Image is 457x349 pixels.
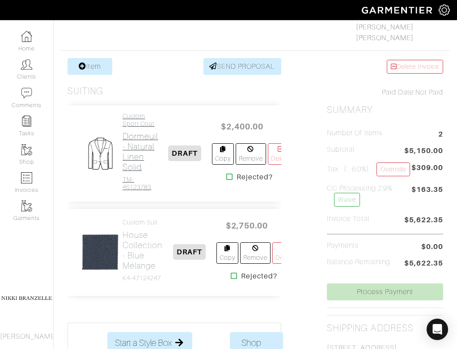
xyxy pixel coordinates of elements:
a: Remove [240,242,271,264]
h4: TM-46123783 [123,176,158,191]
h2: Dormeuil - Natural Linen Solid [123,131,158,172]
img: reminder-icon-8004d30b9f0a5d33ae49ab947aed9ed385cf756f9e5892f1edd6e32f2345188e.png [21,116,32,127]
h4: Custom Suit [123,219,163,226]
span: DRAFT [173,244,206,260]
h5: Balance Remaining [327,258,390,266]
span: $5,622.35 [404,258,443,270]
a: Item [68,58,112,75]
h3: Suiting [68,86,103,97]
h5: CC Processing 2.9% [327,184,411,207]
a: Custom Suit House Collection - Blue Mélange K4-47124247 [123,219,163,282]
div: Open Intercom Messenger [427,319,448,340]
h5: Invoice Total [327,215,369,223]
span: $5,150.00 [404,145,443,158]
a: Copy [212,143,234,165]
h2: Summary [327,104,443,116]
a: Process Payment [327,283,443,300]
span: DRAFT [168,145,201,161]
a: Remove [236,143,266,165]
span: $5,622.35 [404,215,443,227]
img: comment-icon-a0a6a9ef722e966f86d9cbdc48e553b5cf19dbc54f86b18d962a5391bc8f6eb6.png [21,87,32,99]
span: $309.00 [411,162,443,173]
img: Mens_SportCoat-80010867aa4725b62b9a09ffa5103b2b3040b5cb37876859cbf8e78a4e2258a7.png [81,135,119,172]
h2: Shipping Address [327,323,414,334]
h4: K4-47124247 [123,274,163,282]
a: Delete [272,242,297,264]
a: [PERSON_NAME] [356,23,414,31]
div: Not Paid [327,87,443,98]
span: Paid Date: [382,88,415,96]
img: orders-icon-0abe47150d42831381b5fb84f609e132dff9fe21cb692f30cb5eec754e2cba89.png [21,172,32,183]
span: $163.35 [411,184,443,210]
span: $2,750.00 [220,216,274,235]
h2: House Collection - Blue Mélange [123,230,163,271]
img: clients-icon-6bae9207a08558b7cb47a8932f037763ab4055f8c8b6bfacd5dc20c3e0201464.png [21,59,32,70]
span: 2 [438,129,443,141]
h5: Subtotal [327,145,355,154]
a: Delete [268,143,293,165]
img: garmentier-logo-header-white-b43fb05a5012e4ada735d5af1a66efaba907eab6374d6393d1fbf88cb4ef424d.png [357,2,439,18]
a: Waive [334,193,360,207]
img: garments-icon-b7da505a4dc4fd61783c78ac3ca0ef83fa9d6f193b1c9dc38574b1d14d53ca28.png [21,144,32,155]
img: dashboard-icon-dbcd8f5a0b271acd01030246c82b418ddd0df26cd7fceb0bd07c9910d44c42f6.png [21,31,32,42]
strong: Rejected? [241,271,277,282]
img: gear-icon-white-bd11855cb880d31180b6d7d6211b90ccbf57a29d726f0c71d8c61bd08dd39cc2.png [439,4,450,16]
span: $2,400.00 [216,117,269,136]
img: garments-icon-b7da505a4dc4fd61783c78ac3ca0ef83fa9d6f193b1c9dc38574b1d14d53ca28.png [21,200,32,212]
a: Override [377,162,410,176]
a: Copy [216,242,238,264]
a: SEND PROPOSAL [203,58,281,75]
h5: Payments [327,241,359,250]
a: [PERSON_NAME] [356,34,414,42]
strong: Rejected? [237,172,273,183]
span: $0.00 [421,241,443,252]
h5: Tax ( : 6.0%) [327,162,410,176]
img: JevvuycJeUUhU4MJzunVNN6G [81,233,119,271]
h5: Number of Items [327,129,382,137]
a: Custom Sport Coat Dormeuil - Natural Linen Solid TM-46123783 [123,112,158,191]
a: Delete Invoice [387,60,443,74]
h4: Custom Sport Coat [123,112,158,128]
